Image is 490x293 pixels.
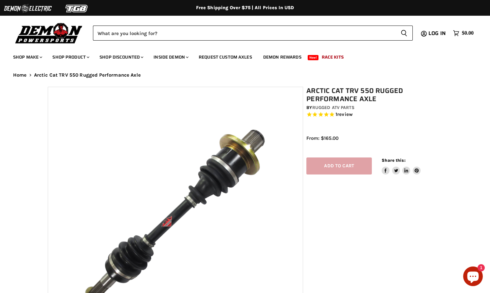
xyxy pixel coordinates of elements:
img: Demon Powersports [13,21,85,45]
span: $0.00 [462,30,474,36]
a: Log in [426,30,450,36]
h1: Arctic Cat TRV 550 Rugged Performance Axle [306,87,445,103]
a: Rugged ATV Parts [312,105,354,110]
img: Demon Electric Logo 2 [3,2,52,15]
span: Log in [428,29,446,37]
span: Rated 5.0 out of 5 stars 1 reviews [306,111,445,118]
a: Race Kits [317,50,349,64]
span: 1 reviews [336,112,353,118]
a: Shop Product [47,50,93,64]
span: Arctic Cat TRV 550 Rugged Performance Axle [34,72,141,78]
a: Demon Rewards [258,50,306,64]
ul: Main menu [8,48,472,64]
div: by [306,104,445,111]
span: Share this: [382,158,405,163]
inbox-online-store-chat: Shopify online store chat [461,266,485,288]
a: Shop Make [8,50,46,64]
aside: Share this: [382,157,421,175]
input: Search [93,26,395,41]
button: Search [395,26,413,41]
img: TGB Logo 2 [52,2,101,15]
a: Inside Demon [149,50,192,64]
span: review [337,112,353,118]
span: From: $165.00 [306,135,338,141]
form: Product [93,26,413,41]
a: $0.00 [450,28,477,38]
a: Request Custom Axles [194,50,257,64]
a: Shop Discounted [95,50,147,64]
a: Home [13,72,27,78]
span: New! [308,55,319,60]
